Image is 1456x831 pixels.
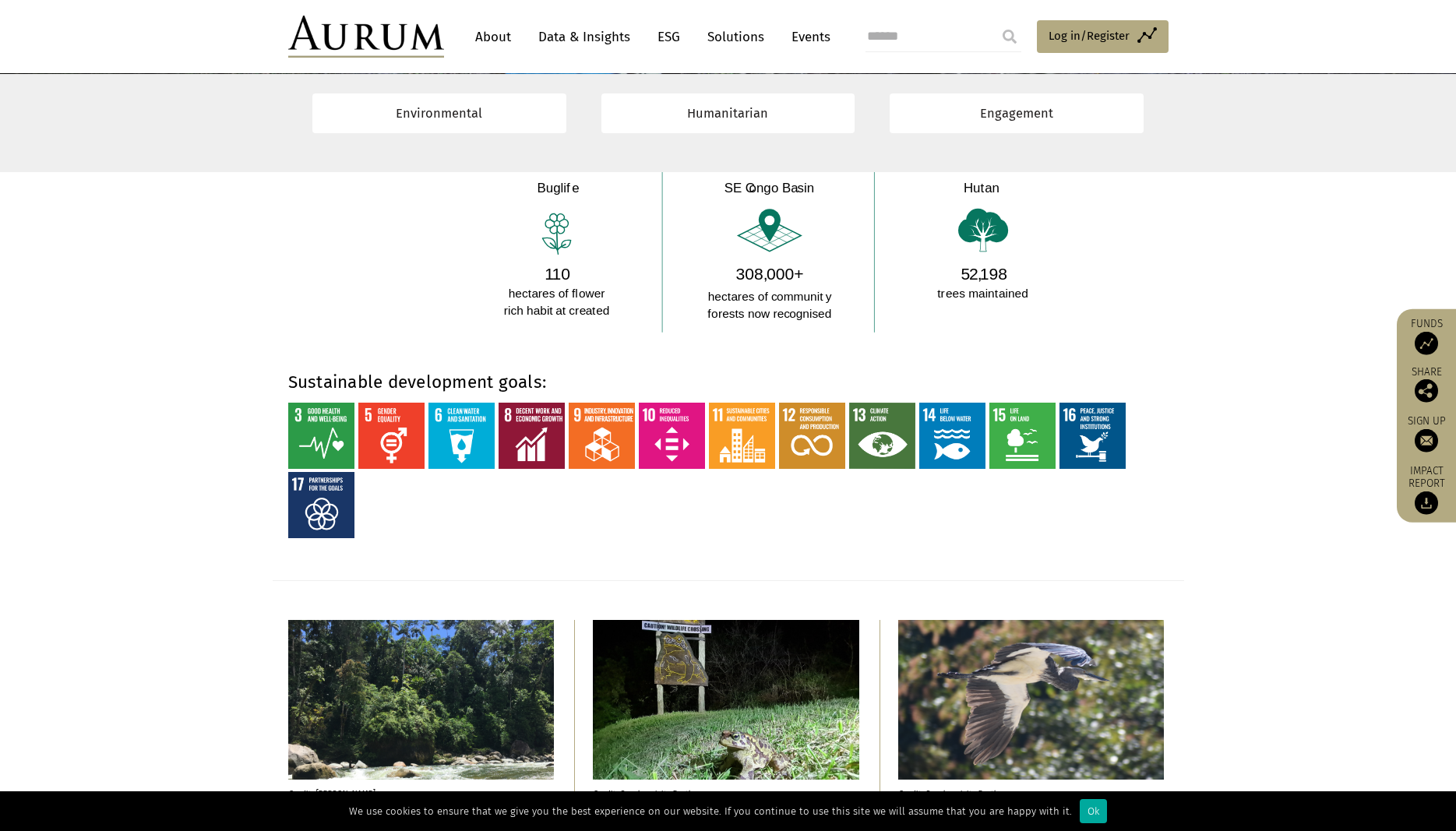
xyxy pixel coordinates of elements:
a: Data & Insights [531,23,638,51]
img: Aurum [288,16,444,58]
input: Submit [994,21,1025,52]
img: Access Funds [1415,331,1438,354]
a: Impact report [1405,463,1448,515]
a: Events [784,23,830,51]
a: Funds [1405,316,1448,354]
span: Log in/Register [1049,26,1130,45]
a: Engagement [890,93,1144,133]
img: Share this post [1415,379,1438,402]
p: Credit: Synchronicity Earth [593,780,845,801]
a: ESG [650,23,688,51]
p: Credit: [PERSON_NAME] [288,780,541,801]
a: Log in/Register [1037,20,1169,53]
div: Ok [1080,799,1107,823]
a: Solutions [700,23,772,51]
a: Humanitarian [601,93,855,133]
a: Environmental [312,93,566,133]
div: Share [1405,366,1448,402]
a: Sign up [1405,414,1448,452]
img: Sign up to our newsletter [1415,428,1438,452]
p: Credit: Synchronicity Earth [898,780,1151,801]
strong: Sustainable development goals: [288,371,547,393]
a: About [467,23,519,51]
